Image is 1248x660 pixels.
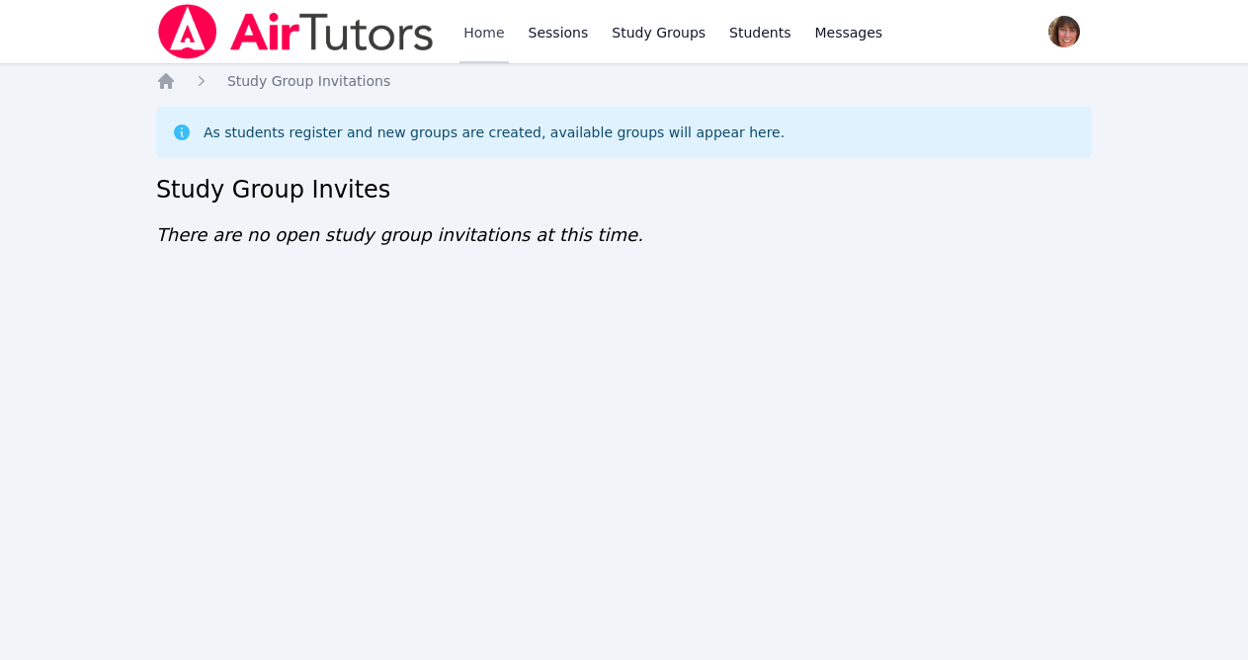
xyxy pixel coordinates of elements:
h2: Study Group Invites [156,174,1092,206]
nav: Breadcrumb [156,71,1092,91]
span: Messages [815,23,883,42]
span: There are no open study group invitations at this time. [156,224,643,245]
img: Air Tutors [156,4,436,59]
div: As students register and new groups are created, available groups will appear here. [204,123,785,142]
a: Study Group Invitations [227,71,390,91]
span: Study Group Invitations [227,73,390,89]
